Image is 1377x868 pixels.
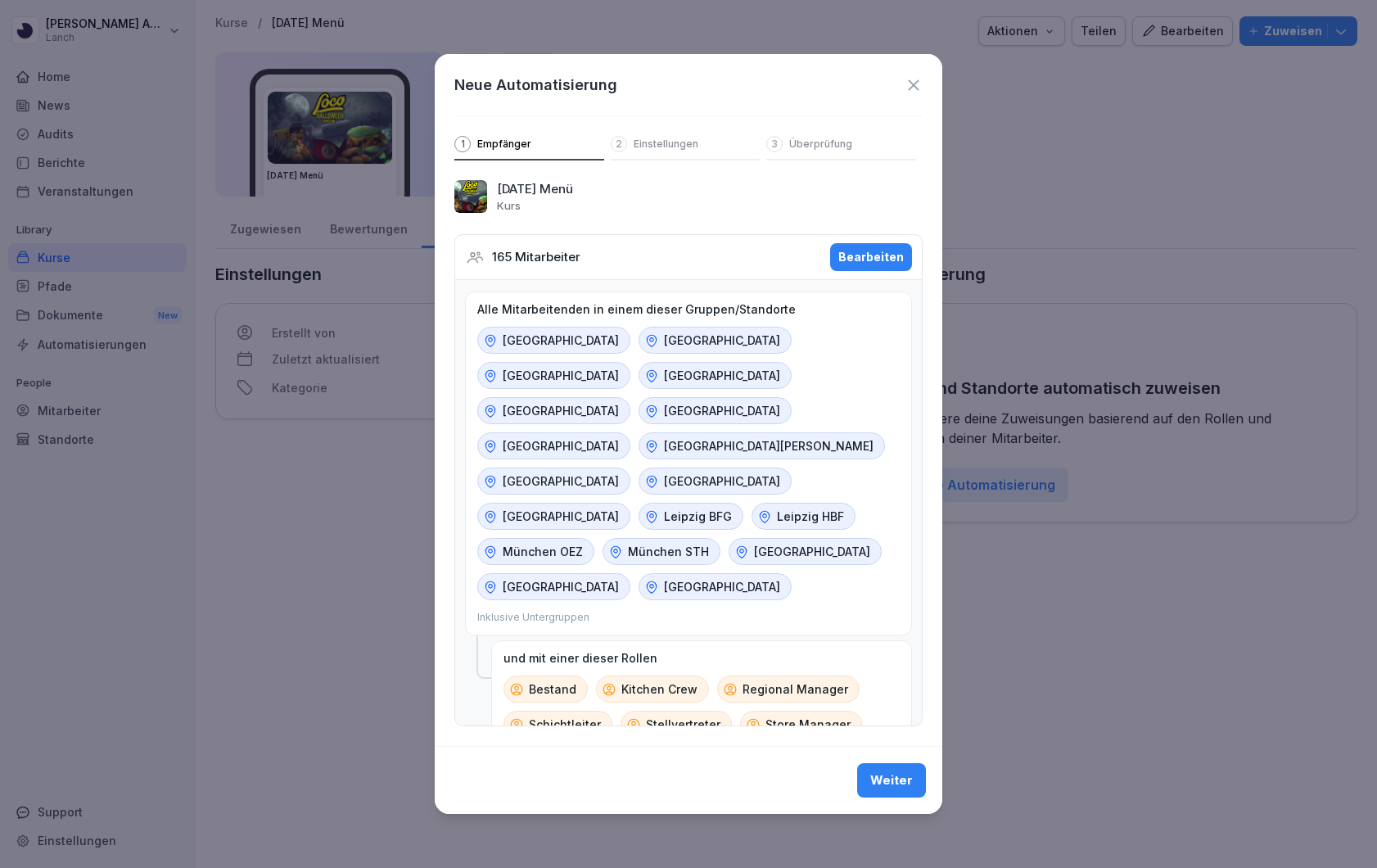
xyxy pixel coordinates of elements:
[529,716,601,733] p: Schichtleiter
[664,578,780,595] p: [GEOGRAPHIC_DATA]
[477,138,531,151] p: Empfänger
[503,543,583,560] p: München OEZ
[529,680,576,698] p: Bestand
[503,651,657,666] p: und mit einer dieser Rollen
[611,136,627,152] div: 2
[503,578,619,595] p: [GEOGRAPHIC_DATA]
[664,508,732,525] p: Leipzig BFG
[503,508,619,525] p: [GEOGRAPHIC_DATA]
[777,508,844,525] p: Leipzig HBF
[454,136,471,152] div: 1
[664,367,780,384] p: [GEOGRAPHIC_DATA]
[766,136,783,152] div: 3
[503,472,619,490] p: [GEOGRAPHIC_DATA]
[664,402,780,419] p: [GEOGRAPHIC_DATA]
[454,74,617,96] h1: Neue Automatisierung
[830,243,912,271] button: Bearbeiten
[765,716,851,733] p: Store Manager
[634,138,698,151] p: Einstellungen
[870,771,913,789] div: Weiter
[503,332,619,349] p: [GEOGRAPHIC_DATA]
[646,716,720,733] p: Stellvertreter
[628,543,709,560] p: München STH
[857,763,926,798] button: Weiter
[497,199,521,212] p: Kurs
[503,402,619,419] p: [GEOGRAPHIC_DATA]
[503,367,619,384] p: [GEOGRAPHIC_DATA]
[838,248,904,266] div: Bearbeiten
[743,680,848,698] p: Regional Manager
[497,180,573,199] p: [DATE] Menü
[492,248,580,267] p: 165 Mitarbeiter
[754,543,870,560] p: [GEOGRAPHIC_DATA]
[664,332,780,349] p: [GEOGRAPHIC_DATA]
[664,437,874,454] p: [GEOGRAPHIC_DATA][PERSON_NAME]
[664,472,780,490] p: [GEOGRAPHIC_DATA]
[789,138,852,151] p: Überprüfung
[621,680,698,698] p: Kitchen Crew
[503,437,619,454] p: [GEOGRAPHIC_DATA]
[477,610,589,625] p: Inklusive Untergruppen
[477,302,796,317] p: Alle Mitarbeitenden in einem dieser Gruppen/Standorte
[454,180,487,213] img: Halloween Menü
